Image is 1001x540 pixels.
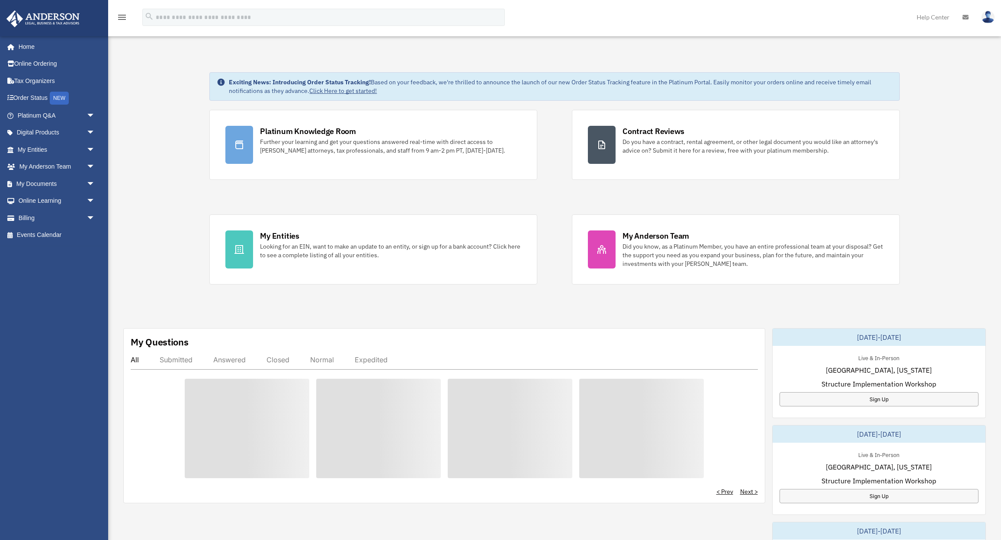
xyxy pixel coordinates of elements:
a: My Entities Looking for an EIN, want to make an update to an entity, or sign up for a bank accoun... [209,214,537,284]
div: Normal [310,355,334,364]
div: Do you have a contract, rental agreement, or other legal document you would like an attorney's ad... [622,137,884,155]
a: < Prev [716,487,733,496]
span: Structure Implementation Workshop [821,379,936,389]
div: Further your learning and get your questions answered real-time with direct access to [PERSON_NAM... [260,137,521,155]
a: Billingarrow_drop_down [6,209,108,227]
div: [DATE]-[DATE] [773,329,986,346]
span: arrow_drop_down [87,192,104,210]
a: Events Calendar [6,227,108,244]
div: [DATE]-[DATE] [773,522,986,540]
span: arrow_drop_down [87,158,104,176]
div: My Questions [131,336,189,348]
a: Platinum Knowledge Room Further your learning and get your questions answered real-time with dire... [209,110,537,180]
span: arrow_drop_down [87,175,104,193]
span: arrow_drop_down [87,141,104,159]
div: [DATE]-[DATE] [773,425,986,443]
i: menu [117,12,127,22]
div: NEW [50,92,69,105]
div: Live & In-Person [851,450,906,459]
div: Based on your feedback, we're thrilled to announce the launch of our new Order Status Tracking fe... [229,78,892,95]
a: Online Ordering [6,55,108,73]
div: Expedited [355,355,388,364]
a: Digital Productsarrow_drop_down [6,124,108,141]
a: menu [117,15,127,22]
a: My Anderson Teamarrow_drop_down [6,158,108,176]
div: Looking for an EIN, want to make an update to an entity, or sign up for a bank account? Click her... [260,242,521,259]
a: Sign Up [780,392,979,406]
div: Answered [213,355,246,364]
span: Structure Implementation Workshop [821,476,936,486]
a: My Anderson Team Did you know, as a Platinum Member, you have an entire professional team at your... [572,214,900,284]
div: My Anderson Team [622,230,689,241]
div: Platinum Knowledge Room [260,126,356,137]
img: User Pic [982,11,995,23]
div: Did you know, as a Platinum Member, you have an entire professional team at your disposal? Get th... [622,242,884,268]
div: Live & In-Person [851,353,906,362]
strong: Exciting News: Introducing Order Status Tracking! [229,78,371,86]
a: Next > [740,487,758,496]
a: Order StatusNEW [6,89,108,107]
span: arrow_drop_down [87,124,104,142]
span: [GEOGRAPHIC_DATA], [US_STATE] [826,365,932,375]
a: Contract Reviews Do you have a contract, rental agreement, or other legal document you would like... [572,110,900,180]
img: Anderson Advisors Platinum Portal [4,10,82,27]
a: My Documentsarrow_drop_down [6,175,108,192]
div: Contract Reviews [622,126,684,137]
span: arrow_drop_down [87,209,104,227]
a: Platinum Q&Aarrow_drop_down [6,107,108,124]
span: [GEOGRAPHIC_DATA], [US_STATE] [826,462,932,472]
div: Submitted [160,355,192,364]
a: Tax Organizers [6,72,108,89]
div: Closed [266,355,289,364]
a: Online Learningarrow_drop_down [6,192,108,210]
a: Home [6,38,104,55]
i: search [144,12,154,21]
a: Click Here to get started! [309,87,377,95]
a: My Entitiesarrow_drop_down [6,141,108,158]
a: Sign Up [780,489,979,503]
div: My Entities [260,230,299,241]
div: All [131,355,139,364]
span: arrow_drop_down [87,107,104,125]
